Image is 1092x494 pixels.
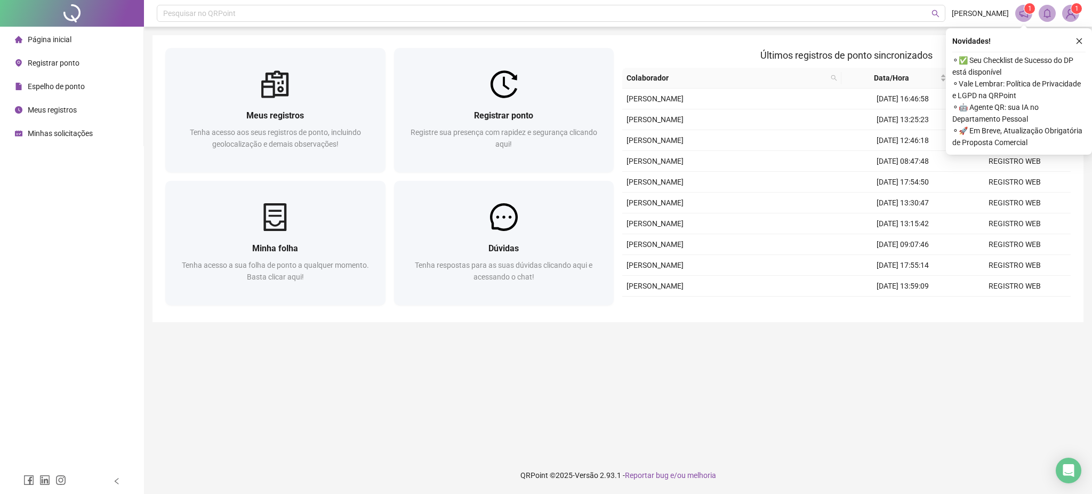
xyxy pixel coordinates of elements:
[165,48,386,172] a: Meus registrosTenha acesso aos seus registros de ponto, incluindo geolocalização e demais observa...
[1075,37,1083,45] span: close
[1028,5,1032,12] span: 1
[15,36,22,43] span: home
[15,130,22,137] span: schedule
[165,181,386,305] a: Minha folhaTenha acesso a sua folha de ponto a qualquer momento. Basta clicar aqui!
[1075,5,1079,12] span: 1
[627,115,684,124] span: [PERSON_NAME]
[39,475,50,485] span: linkedin
[952,125,1086,148] span: ⚬ 🚀 Em Breve, Atualização Obrigatória de Proposta Comercial
[627,157,684,165] span: [PERSON_NAME]
[847,255,959,276] td: [DATE] 17:55:14
[28,35,71,44] span: Página inicial
[627,136,684,145] span: [PERSON_NAME]
[627,282,684,290] span: [PERSON_NAME]
[190,128,361,148] span: Tenha acesso aos seus registros de ponto, incluindo geolocalização e demais observações!
[959,213,1071,234] td: REGISTRO WEB
[55,475,66,485] span: instagram
[847,109,959,130] td: [DATE] 13:25:23
[28,129,93,138] span: Minhas solicitações
[847,213,959,234] td: [DATE] 13:15:42
[1042,9,1052,18] span: bell
[846,72,938,84] span: Data/Hora
[474,110,533,121] span: Registrar ponto
[952,78,1086,101] span: ⚬ Vale Lembrar: Política de Privacidade e LGPD na QRPoint
[627,178,684,186] span: [PERSON_NAME]
[847,297,959,317] td: [DATE] 12:58:02
[760,50,933,61] span: Últimos registros de ponto sincronizados
[831,75,837,81] span: search
[952,35,991,47] span: Novidades !
[932,10,940,18] span: search
[1019,9,1029,18] span: notification
[952,54,1086,78] span: ⚬ ✅ Seu Checklist de Sucesso do DP está disponível
[959,193,1071,213] td: REGISTRO WEB
[28,82,85,91] span: Espelho de ponto
[627,219,684,228] span: [PERSON_NAME]
[23,475,34,485] span: facebook
[28,59,79,67] span: Registrar ponto
[15,106,22,114] span: clock-circle
[627,72,826,84] span: Colaborador
[627,94,684,103] span: [PERSON_NAME]
[625,471,716,480] span: Reportar bug e/ou melhoria
[246,110,304,121] span: Meus registros
[28,106,77,114] span: Meus registros
[394,181,614,305] a: DúvidasTenha respostas para as suas dúvidas clicando aqui e acessando o chat!
[411,128,597,148] span: Registre sua presença com rapidez e segurança clicando aqui!
[627,240,684,249] span: [PERSON_NAME]
[841,68,951,89] th: Data/Hora
[488,243,519,253] span: Dúvidas
[847,234,959,255] td: [DATE] 09:07:46
[15,83,22,90] span: file
[575,471,598,480] span: Versão
[182,261,369,281] span: Tenha acesso a sua folha de ponto a qualquer momento. Basta clicar aqui!
[252,243,298,253] span: Minha folha
[1056,458,1081,483] div: Open Intercom Messenger
[847,89,959,109] td: [DATE] 16:46:58
[959,234,1071,255] td: REGISTRO WEB
[847,151,959,172] td: [DATE] 08:47:48
[959,276,1071,297] td: REGISTRO WEB
[627,198,684,207] span: [PERSON_NAME]
[959,297,1071,317] td: REGISTRO WEB
[959,151,1071,172] td: REGISTRO WEB
[415,261,592,281] span: Tenha respostas para as suas dúvidas clicando aqui e acessando o chat!
[1071,3,1082,14] sup: Atualize o seu contato no menu Meus Dados
[144,457,1092,494] footer: QRPoint © 2025 - 2.93.1 -
[627,261,684,269] span: [PERSON_NAME]
[1063,5,1079,21] img: 84174
[394,48,614,172] a: Registrar pontoRegistre sua presença com rapidez e segurança clicando aqui!
[959,255,1071,276] td: REGISTRO WEB
[113,477,121,485] span: left
[847,130,959,151] td: [DATE] 12:46:18
[847,172,959,193] td: [DATE] 17:54:50
[959,172,1071,193] td: REGISTRO WEB
[829,70,839,86] span: search
[15,59,22,67] span: environment
[847,193,959,213] td: [DATE] 13:30:47
[952,101,1086,125] span: ⚬ 🤖 Agente QR: sua IA no Departamento Pessoal
[847,276,959,297] td: [DATE] 13:59:09
[1024,3,1035,14] sup: 1
[952,7,1009,19] span: [PERSON_NAME]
